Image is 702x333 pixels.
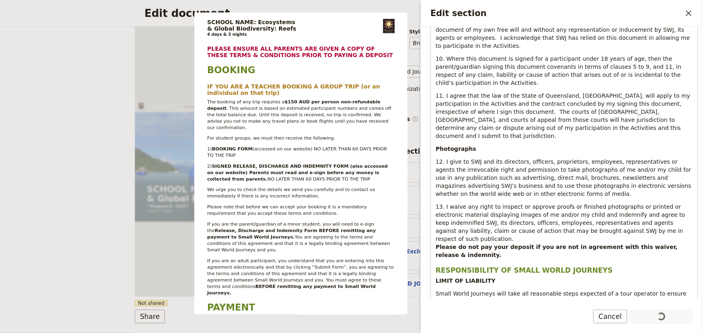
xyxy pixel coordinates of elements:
[410,29,453,35] span: Style
[412,116,418,122] span: ​
[188,8,212,18] a: Itinerary
[430,7,682,19] h2: Edit section
[207,302,255,313] span: PAYMENT
[207,221,376,233] span: If you are the parent/guardian of a minor student, you will need to e-sign the
[207,146,212,151] span: 1)
[29,247,486,259] p: **Proposal A - 2026**
[436,158,693,197] span: 12. I give to SWJ and its directors, officers, proprietors, employees, representatives or agents ...
[593,310,627,323] button: Cancel
[155,8,182,18] a: Overview
[144,7,546,19] h2: Edit document
[207,46,393,59] span: PLEASE ENSURE ALL PARENTS ARE GIVEN A COPY OF THESE TERMS & CONDITIONS PRIOR TO PAYING A DEPOSIT
[682,6,696,20] button: Close drawer
[207,19,370,32] h1: SCHOOL NAME:​ Ecosystems & Global Biodiversity:​ Reefs
[207,99,284,104] span: The booking of any trip requires a
[207,284,377,295] strong: BEFORE remitting any payment to Small World Journeys.
[207,146,389,158] span: (accessed on our website) NO LATER THAN 60 DAYS PRIOR TO THE TRIP
[207,234,391,252] span: You are agreeing to the terms and conditions of this agreement and that it is a legally binding a...
[436,290,688,305] span: Small World Journeys will take all reasonable steps expected of a tour operator to ensure your sa...
[436,203,687,242] span: 13. I waive any right to inspect or approve proofs or finished photographs or printed or electron...
[207,99,382,111] strong: $150 AUD per person non-refundable deposit
[10,5,80,19] img: Small World Journeys logo
[436,244,679,258] strong: Please do not pay your deposit if you are not in agreement with this waiver, release & indemnity.
[267,176,370,181] span: NO LATER THAN 60 DAYS PRIOR TO THE TRIP
[207,163,212,169] span: 2)
[207,105,393,130] span: . This amount is based on estimated participant numbers and comes off the total balance due. Unti...
[495,6,508,20] button: Download pdf
[464,6,478,20] button: 07 4054 6693
[218,8,284,18] a: Inclusions & Exclusions
[436,92,692,139] span: 11. I agree that the law of the State of Queensland, [GEOGRAPHIC_DATA], will apply to my particip...
[207,32,247,37] span: 4 days & 3 nights
[135,310,165,323] button: Share
[29,259,89,268] span: 4 days & 3 nights
[207,83,382,96] span: IF YOU ARE A TEACHER BOOKING A GROUP TRIP (or an individual on that trip)
[207,163,389,181] strong: SIGNED RELEASE, DISCHARGE AND INDEMNITY FORM (also accessed on our website) Parents must read and...
[212,146,252,151] strong: BOOKING FORM
[480,6,493,20] a: groups@smallworldjourneys.com.au
[29,200,486,245] h1: SCHOOL NAME: Ecosystems & Global Biodiversity: Reefs
[290,8,428,18] a: SMALL WORLD JOURNEYS TERMS & CONDITIONS
[207,187,377,199] span: We urge you to check the details we send you carefully and to contact us immediately if there is ...
[436,55,683,86] span: 10. Where this document is signed for a participant under 18 years of age, then the parent/guardi...
[436,266,613,274] span: RESPONSIBILITY OF SMALL WORLD JOURNEYS
[207,64,255,75] span: BOOKING
[436,146,476,152] strong: Photographs
[207,136,335,141] span: For student groups, we must then receive the following:
[117,8,149,18] a: Cover page
[207,204,368,216] span: Please note that before we can accept your booking it is a mandatory requirement that you accept ...
[135,300,168,306] span: Not shared
[410,37,453,49] select: Style​
[383,19,395,33] img: Small World Journeys logo
[360,115,418,123] span: Primary actions
[436,277,496,284] strong: LIMIT OF LIABILITY
[207,258,395,289] span: If you are an adult participant, you understand that you are entering into this agreement electro...
[207,228,377,239] strong: Release, Discharge and Indemnity Form BEFORE remitting any payment to Small World Journeys.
